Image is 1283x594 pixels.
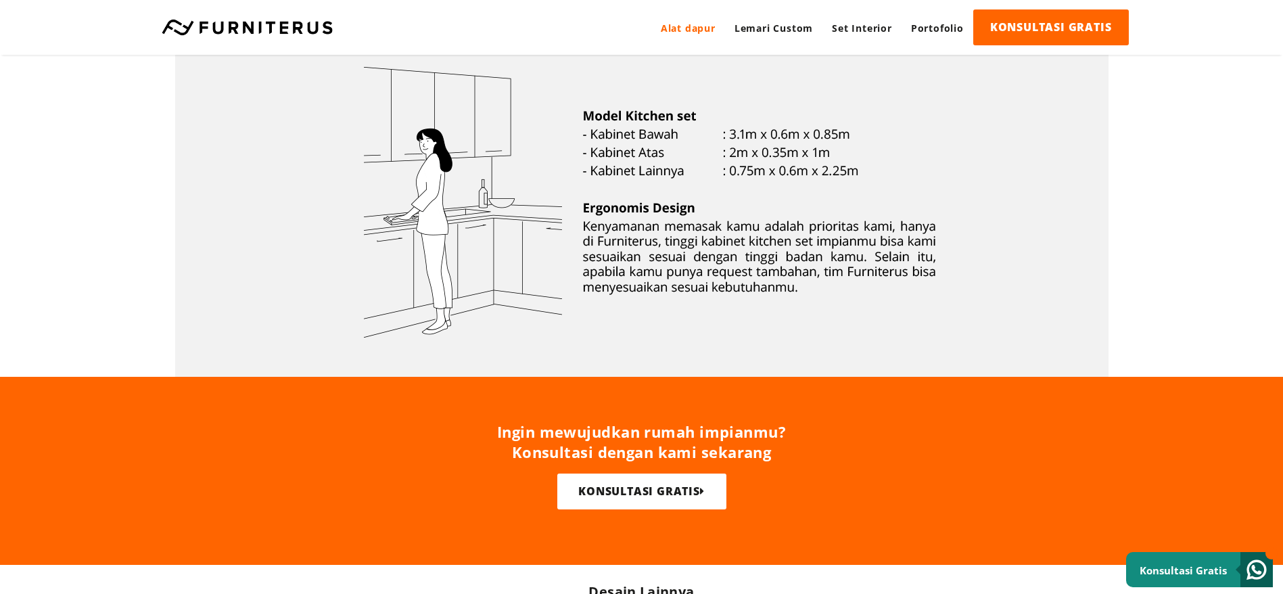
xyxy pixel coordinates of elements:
[578,484,700,499] font: KONSULTASI GRATIS
[832,22,892,35] font: Set Interior
[990,20,1112,35] font: KONSULTASI GRATIS
[973,9,1129,45] a: KONSULTASI GRATIS
[725,9,822,47] a: Lemari Custom
[911,22,964,35] font: Portofolio
[734,22,813,35] font: Lemari Custom
[512,442,772,462] font: Konsultasi dengan kami sekarang
[651,9,725,47] a: Alat dapur
[902,9,973,47] a: Portofolio
[822,9,902,47] a: Set Interior
[497,421,786,442] font: Ingin mewujudkan rumah impianmu?
[1140,564,1227,577] font: Konsultasi Gratis
[661,22,716,35] font: Alat dapur
[1126,552,1273,587] a: Konsultasi Gratis
[557,474,726,509] a: KONSULTASI GRATIS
